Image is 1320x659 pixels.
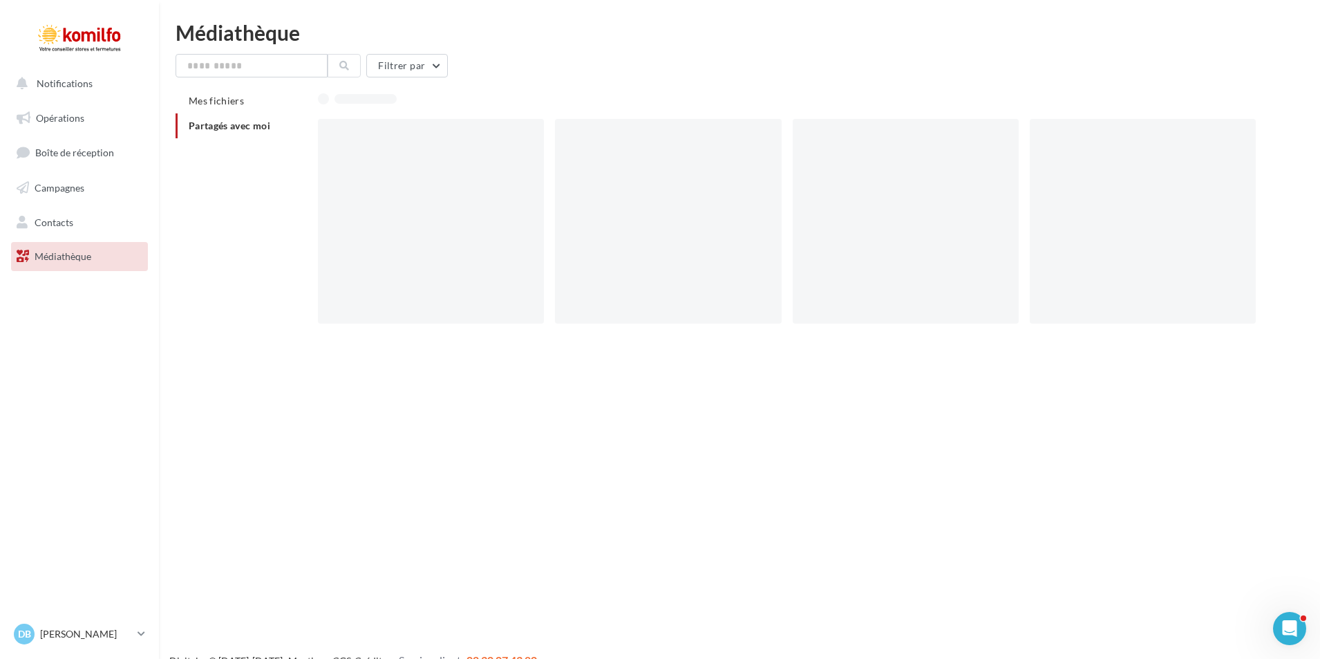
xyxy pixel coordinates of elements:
[8,138,151,167] a: Boîte de réception
[8,174,151,203] a: Campagnes
[18,627,31,641] span: DB
[8,242,151,271] a: Médiathèque
[176,22,1303,43] div: Médiathèque
[40,627,132,641] p: [PERSON_NAME]
[366,54,448,77] button: Filtrer par
[189,120,270,131] span: Partagés avec moi
[189,95,244,106] span: Mes fichiers
[8,208,151,237] a: Contacts
[1273,612,1306,645] iframe: Intercom live chat
[37,77,93,89] span: Notifications
[8,69,145,98] button: Notifications
[35,182,84,194] span: Campagnes
[35,250,91,262] span: Médiathèque
[36,112,84,124] span: Opérations
[11,621,148,647] a: DB [PERSON_NAME]
[8,104,151,133] a: Opérations
[35,147,114,158] span: Boîte de réception
[35,216,73,228] span: Contacts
